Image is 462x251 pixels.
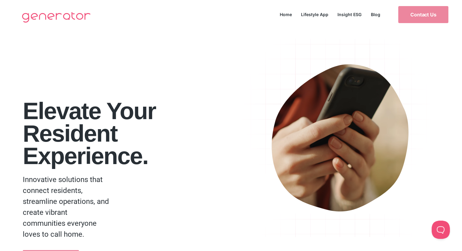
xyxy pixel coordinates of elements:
iframe: Toggle Customer Support [432,221,450,239]
nav: Menu [275,10,385,19]
span: Contact Us [410,12,436,17]
a: Insight ESG [333,10,366,19]
a: Lifestyle App [296,10,333,19]
p: Innovative solutions that connect residents, streamline operations, and create vibrant communitie... [23,174,111,240]
a: Home [275,10,296,19]
a: Contact Us [398,6,448,23]
h1: Elevate your Resident Experience. [23,99,235,167]
a: Blog [366,10,385,19]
